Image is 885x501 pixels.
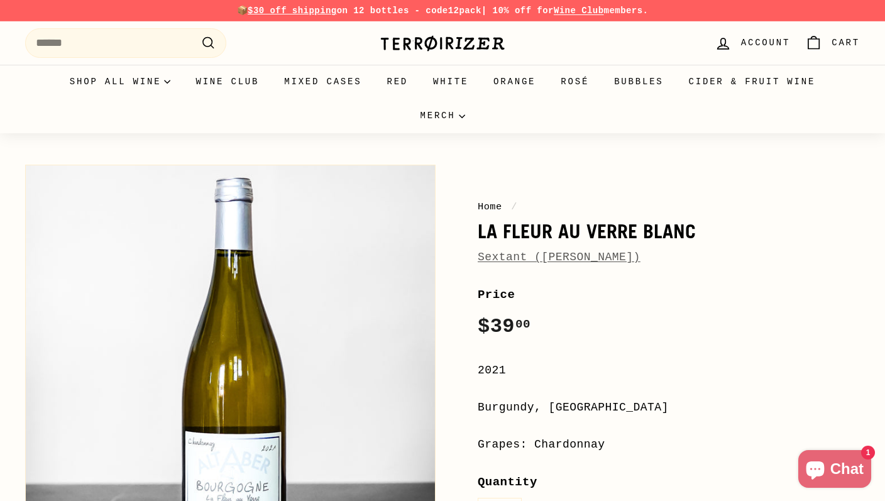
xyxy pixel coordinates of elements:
a: Bubbles [602,65,676,99]
span: $39 [478,315,530,338]
p: 📦 on 12 bottles - code | 10% off for members. [25,4,860,18]
a: Rosé [548,65,602,99]
summary: Shop all wine [57,65,184,99]
a: Sextant ([PERSON_NAME]) [478,251,640,263]
a: Cider & Fruit Wine [676,65,828,99]
a: White [421,65,481,99]
span: Cart [832,36,860,50]
label: Quantity [478,473,860,492]
sup: 00 [515,317,530,331]
a: Home [478,201,502,212]
span: Account [741,36,790,50]
a: Mixed Cases [272,65,374,99]
strong: 12pack [448,6,481,16]
a: Red [374,65,421,99]
label: Price [478,285,860,304]
h1: La Fleur Au Verre Blanc [478,221,860,242]
a: Wine Club [183,65,272,99]
a: Orange [481,65,548,99]
a: Cart [798,25,867,62]
div: 2021 [478,361,860,380]
inbox-online-store-chat: Shopify online store chat [794,450,875,491]
span: $30 off shipping [248,6,337,16]
div: Grapes: Chardonnay [478,436,860,454]
a: Account [707,25,798,62]
span: / [508,201,520,212]
div: Burgundy, [GEOGRAPHIC_DATA] [478,399,860,417]
a: Wine Club [554,6,604,16]
summary: Merch [407,99,477,133]
nav: breadcrumbs [478,199,860,214]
